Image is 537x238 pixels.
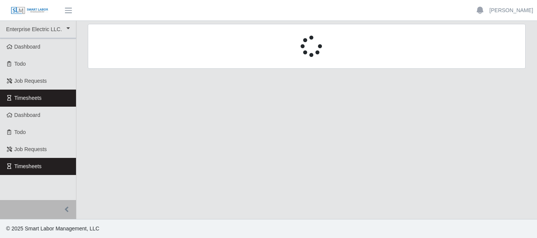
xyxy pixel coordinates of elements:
span: Dashboard [14,112,41,118]
span: Timesheets [14,163,42,169]
span: Todo [14,61,26,67]
span: Job Requests [14,146,47,152]
a: [PERSON_NAME] [489,6,533,14]
img: SLM Logo [11,6,49,15]
span: Dashboard [14,44,41,50]
span: Job Requests [14,78,47,84]
span: Todo [14,129,26,135]
span: Timesheets [14,95,42,101]
span: © 2025 Smart Labor Management, LLC [6,225,99,232]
